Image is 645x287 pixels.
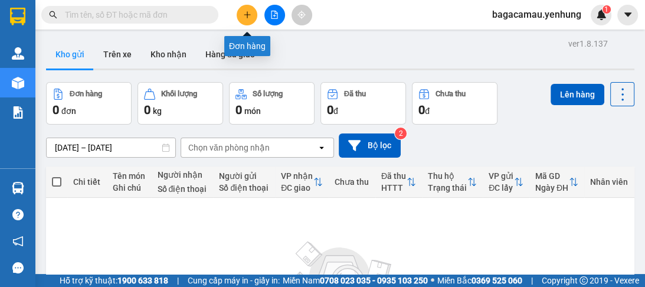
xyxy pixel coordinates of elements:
[333,106,338,116] span: đ
[12,77,24,89] img: warehouse-icon
[270,11,279,19] span: file-add
[381,171,407,181] div: Đã thu
[153,106,162,116] span: kg
[590,177,628,187] div: Nhân viên
[472,276,522,285] strong: 0369 525 060
[437,274,522,287] span: Miền Bắc
[117,276,168,285] strong: 1900 633 818
[275,167,329,198] th: Toggle SortBy
[418,103,425,117] span: 0
[144,103,150,117] span: 0
[237,5,257,25] button: plus
[196,40,264,69] button: Hàng đã giao
[596,9,607,20] img: icon-new-feature
[65,8,204,21] input: Tìm tên, số ĐT hoặc mã đơn
[579,276,588,285] span: copyright
[12,182,24,194] img: warehouse-icon
[297,11,306,19] span: aim
[603,5,611,14] sup: 1
[253,90,283,98] div: Số lượng
[188,274,280,287] span: Cung cấp máy in - giấy in:
[551,84,604,105] button: Lên hàng
[94,40,141,69] button: Trên xe
[244,106,261,116] span: món
[219,171,269,181] div: Người gửi
[431,278,434,283] span: ⚪️
[12,47,24,60] img: warehouse-icon
[157,184,207,194] div: Số điện thoại
[604,5,608,14] span: 1
[483,167,529,198] th: Toggle SortBy
[623,9,633,20] span: caret-down
[617,5,638,25] button: caret-down
[12,209,24,220] span: question-circle
[177,274,179,287] span: |
[60,274,168,287] span: Hỗ trợ kỹ thuật:
[320,276,428,285] strong: 0708 023 035 - 0935 103 250
[12,262,24,273] span: message
[489,171,514,181] div: VP gửi
[61,106,76,116] span: đơn
[339,133,401,158] button: Bộ lọc
[375,167,422,198] th: Toggle SortBy
[436,90,466,98] div: Chưa thu
[428,171,467,181] div: Thu hộ
[568,37,608,50] div: ver 1.8.137
[157,170,207,180] div: Người nhận
[53,103,59,117] span: 0
[235,103,242,117] span: 0
[281,183,313,193] div: ĐC giao
[113,171,146,181] div: Tên món
[422,167,483,198] th: Toggle SortBy
[327,103,333,117] span: 0
[320,82,406,125] button: Đã thu0đ
[49,11,57,19] span: search
[317,143,326,152] svg: open
[46,40,94,69] button: Kho gửi
[12,236,24,247] span: notification
[535,183,569,193] div: Ngày ĐH
[531,274,533,287] span: |
[335,177,369,187] div: Chưa thu
[188,142,270,154] div: Chọn văn phòng nhận
[395,128,407,139] sup: 2
[428,183,467,193] div: Trạng thái
[47,138,175,157] input: Select a date range.
[243,11,251,19] span: plus
[219,183,269,193] div: Số điện thoại
[483,7,591,22] span: bagacamau.yenhung
[292,5,312,25] button: aim
[425,106,430,116] span: đ
[412,82,497,125] button: Chưa thu0đ
[281,171,313,181] div: VP nhận
[381,183,407,193] div: HTTT
[535,171,569,181] div: Mã GD
[264,5,285,25] button: file-add
[73,177,101,187] div: Chi tiết
[70,90,102,98] div: Đơn hàng
[283,274,428,287] span: Miền Nam
[489,183,514,193] div: ĐC lấy
[529,167,584,198] th: Toggle SortBy
[161,90,197,98] div: Khối lượng
[10,8,25,25] img: logo-vxr
[46,82,132,125] button: Đơn hàng0đơn
[229,82,315,125] button: Số lượng0món
[12,106,24,119] img: solution-icon
[224,36,270,56] div: Đơn hàng
[137,82,223,125] button: Khối lượng0kg
[113,183,146,193] div: Ghi chú
[344,90,366,98] div: Đã thu
[141,40,196,69] button: Kho nhận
